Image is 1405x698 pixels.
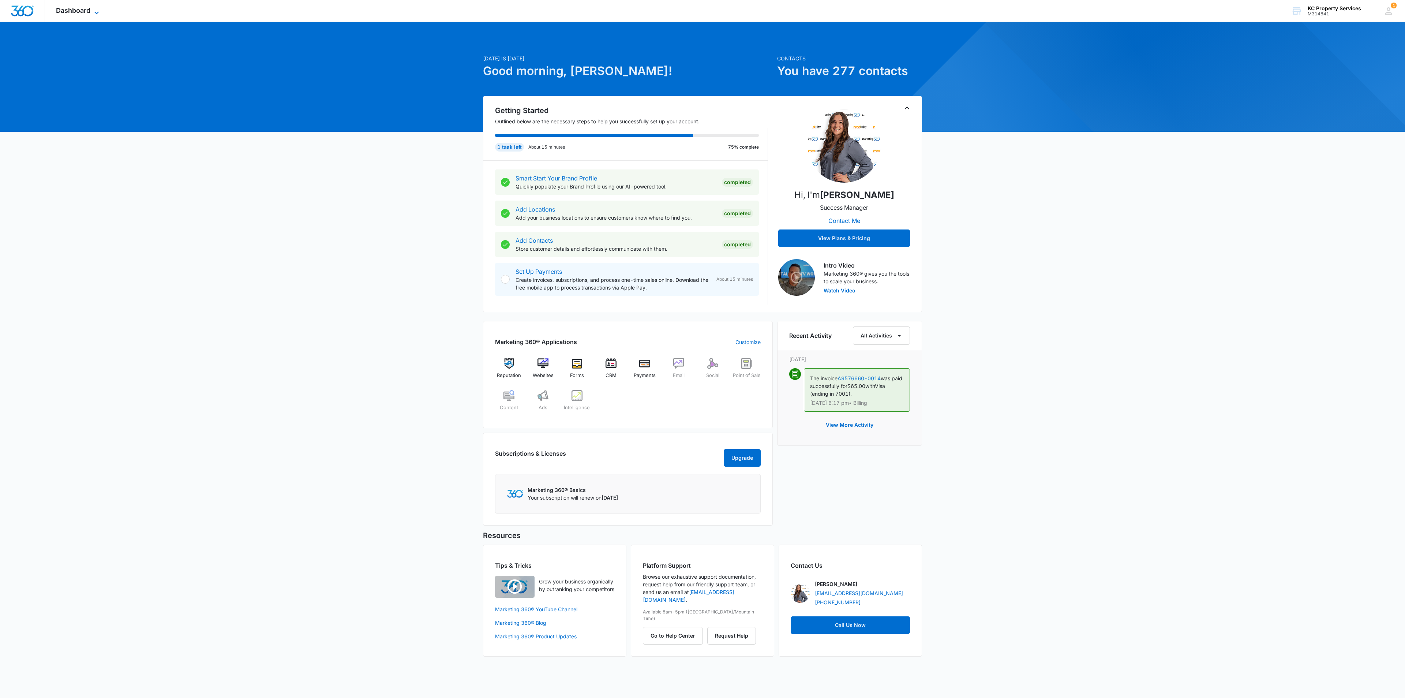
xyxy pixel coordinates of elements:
[495,561,614,570] h2: Tips & Tricks
[1391,3,1397,8] div: notifications count
[724,449,761,467] button: Upgrade
[516,237,553,244] a: Add Contacts
[820,190,894,200] strong: [PERSON_NAME]
[847,383,865,389] span: $65.00
[815,598,861,606] a: [PHONE_NUMBER]
[824,288,855,293] button: Watch Video
[810,375,838,381] span: The invoice
[722,240,753,249] div: Completed
[778,229,910,247] button: View Plans & Pricing
[516,183,716,190] p: Quickly populate your Brand Profile using our AI-powered tool.
[815,580,857,588] p: [PERSON_NAME]
[791,616,910,634] a: Call Us Now
[528,486,618,494] p: Marketing 360® Basics
[820,203,868,212] p: Success Manager
[495,619,614,627] a: Marketing 360® Blog
[495,358,523,384] a: Reputation
[495,632,614,640] a: Marketing 360® Product Updates
[699,358,727,384] a: Social
[707,627,756,645] button: Request Help
[733,372,761,379] span: Point of Sale
[722,178,753,187] div: Completed
[716,276,753,283] span: About 15 minutes
[533,372,554,379] span: Websites
[495,105,768,116] h2: Getting Started
[643,632,707,639] a: Go to Help Center
[634,372,656,379] span: Payments
[903,104,911,112] button: Toggle Collapse
[777,62,922,80] h1: You have 277 contacts
[673,372,685,379] span: Email
[665,358,693,384] a: Email
[528,494,618,501] p: Your subscription will renew on
[495,449,566,464] h2: Subscriptions & Licenses
[56,7,90,14] span: Dashboard
[495,576,535,598] img: Quick Overview Video
[777,55,922,62] p: Contacts
[483,55,773,62] p: [DATE] is [DATE]
[495,605,614,613] a: Marketing 360® YouTube Channel
[810,400,904,406] p: [DATE] 6:17 pm • Billing
[516,214,716,221] p: Add your business locations to ensure customers know where to find you.
[529,358,557,384] a: Websites
[516,206,555,213] a: Add Locations
[507,490,523,497] img: Marketing 360 Logo
[597,358,625,384] a: CRM
[1308,11,1361,16] div: account id
[631,358,659,384] a: Payments
[495,390,523,417] a: Content
[643,627,703,645] button: Go to Help Center
[728,144,759,150] p: 75% complete
[707,632,756,639] a: Request Help
[778,259,815,296] img: Intro Video
[606,372,617,379] span: CRM
[791,584,810,603] img: Allie Burns
[539,578,614,593] p: Grow your business organically by outranking your competitors
[1391,3,1397,8] span: 1
[643,561,762,570] h2: Platform Support
[815,589,903,597] a: [EMAIL_ADDRESS][DOMAIN_NAME]
[483,530,922,541] h5: Resources
[516,268,562,275] a: Set Up Payments
[495,117,768,125] p: Outlined below are the necessary steps to help you successfully set up your account.
[821,212,868,229] button: Contact Me
[789,331,832,340] h6: Recent Activity
[733,358,761,384] a: Point of Sale
[824,261,910,270] h3: Intro Video
[735,338,761,346] a: Customize
[497,372,521,379] span: Reputation
[500,404,518,411] span: Content
[516,245,716,253] p: Store customer details and effortlessly communicate with them.
[791,561,910,570] h2: Contact Us
[563,390,591,417] a: Intelligence
[483,62,773,80] h1: Good morning, [PERSON_NAME]!
[570,372,584,379] span: Forms
[824,270,910,285] p: Marketing 360® gives you the tools to scale your business.
[495,143,524,152] div: 1 task left
[495,337,577,346] h2: Marketing 360® Applications
[643,573,762,604] p: Browse our exhaustive support documentation, request help from our friendly support team, or send...
[539,404,547,411] span: Ads
[602,494,618,501] span: [DATE]
[528,144,565,150] p: About 15 minutes
[529,390,557,417] a: Ads
[794,189,894,202] p: Hi, I'm
[706,372,719,379] span: Social
[1308,5,1361,11] div: account name
[838,375,881,381] a: A9576660-0014
[789,355,910,363] p: [DATE]
[853,326,910,345] button: All Activities
[818,416,881,434] button: View More Activity
[643,609,762,622] p: Available 8am-5pm ([GEOGRAPHIC_DATA]/Mountain Time)
[564,404,590,411] span: Intelligence
[808,109,881,183] img: Allie Burns
[516,175,597,182] a: Smart Start Your Brand Profile
[516,276,711,291] p: Create invoices, subscriptions, and process one-time sales online. Download the free mobile app t...
[865,383,875,389] span: with
[722,209,753,218] div: Completed
[563,358,591,384] a: Forms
